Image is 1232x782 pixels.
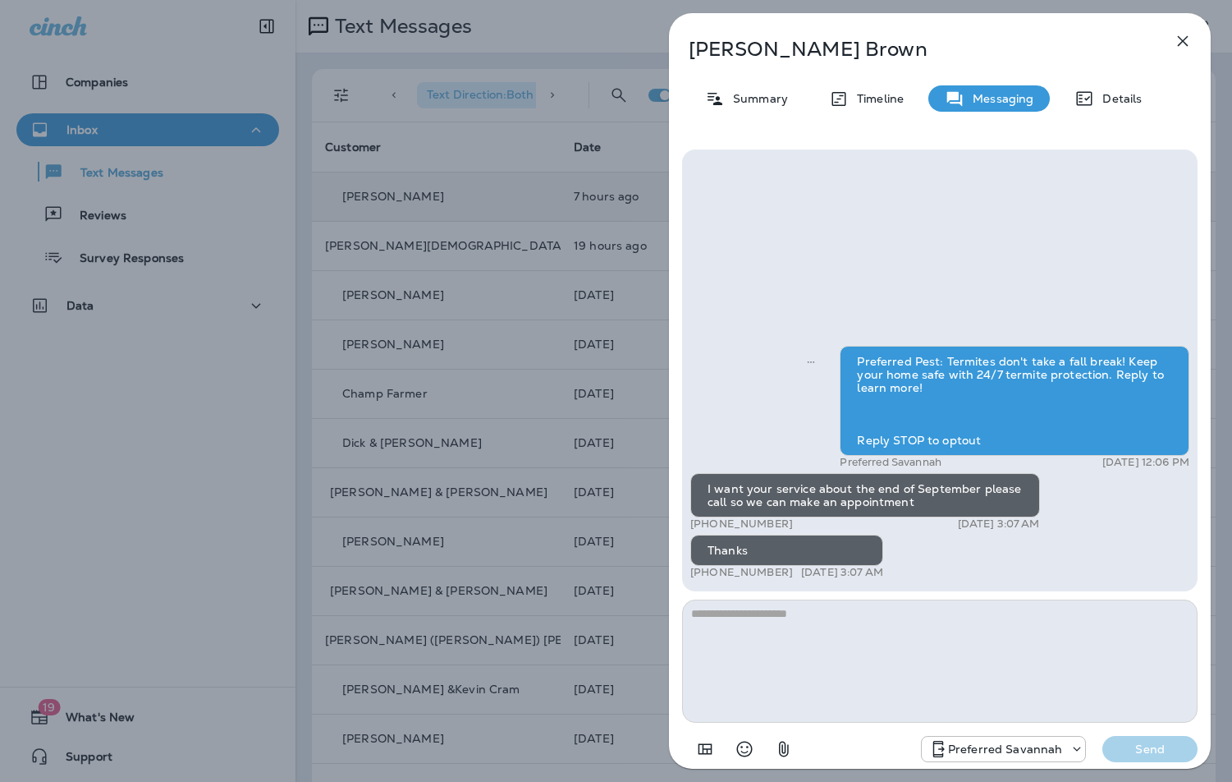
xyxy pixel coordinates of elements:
button: Select an emoji [728,733,761,766]
p: Messaging [964,92,1033,105]
div: Thanks [690,535,883,566]
p: [PERSON_NAME] Brown [689,38,1137,61]
p: Timeline [849,92,904,105]
p: [PHONE_NUMBER] [690,517,793,531]
p: [DATE] 3:07 AM [801,566,883,579]
p: Preferred Savannah [948,743,1063,756]
div: +1 (912) 461-3419 [922,739,1086,759]
p: [DATE] 3:07 AM [958,517,1040,531]
button: Add in a premade template [689,733,721,766]
p: [DATE] 12:06 PM [1102,456,1189,469]
div: I want your service about the end of September please call so we can make an appointment [690,473,1040,517]
p: Summary [725,92,788,105]
p: Details [1094,92,1142,105]
span: Sent [807,353,815,368]
div: Preferred Pest: Termites don't take a fall break! Keep your home safe with 24/7 termite protectio... [840,346,1189,456]
p: [PHONE_NUMBER] [690,566,793,579]
p: Preferred Savannah [840,456,941,469]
